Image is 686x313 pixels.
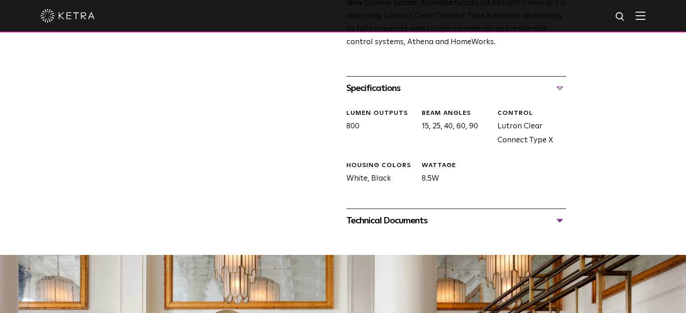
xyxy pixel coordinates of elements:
[615,11,626,23] img: search icon
[490,109,566,148] div: Lutron Clear Connect Type X
[415,161,490,186] div: 8.5W
[497,109,566,118] div: CONTROL
[415,109,490,148] div: 15, 25, 40, 60, 90
[422,109,490,118] div: Beam Angles
[340,161,415,186] div: White, Black
[41,9,95,23] img: ketra-logo-2019-white
[346,213,566,228] div: Technical Documents
[635,11,645,20] img: Hamburger%20Nav.svg
[346,81,566,95] div: Specifications
[422,161,490,170] div: WATTAGE
[346,161,415,170] div: HOUSING COLORS
[340,109,415,148] div: 800
[346,109,415,118] div: LUMEN OUTPUTS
